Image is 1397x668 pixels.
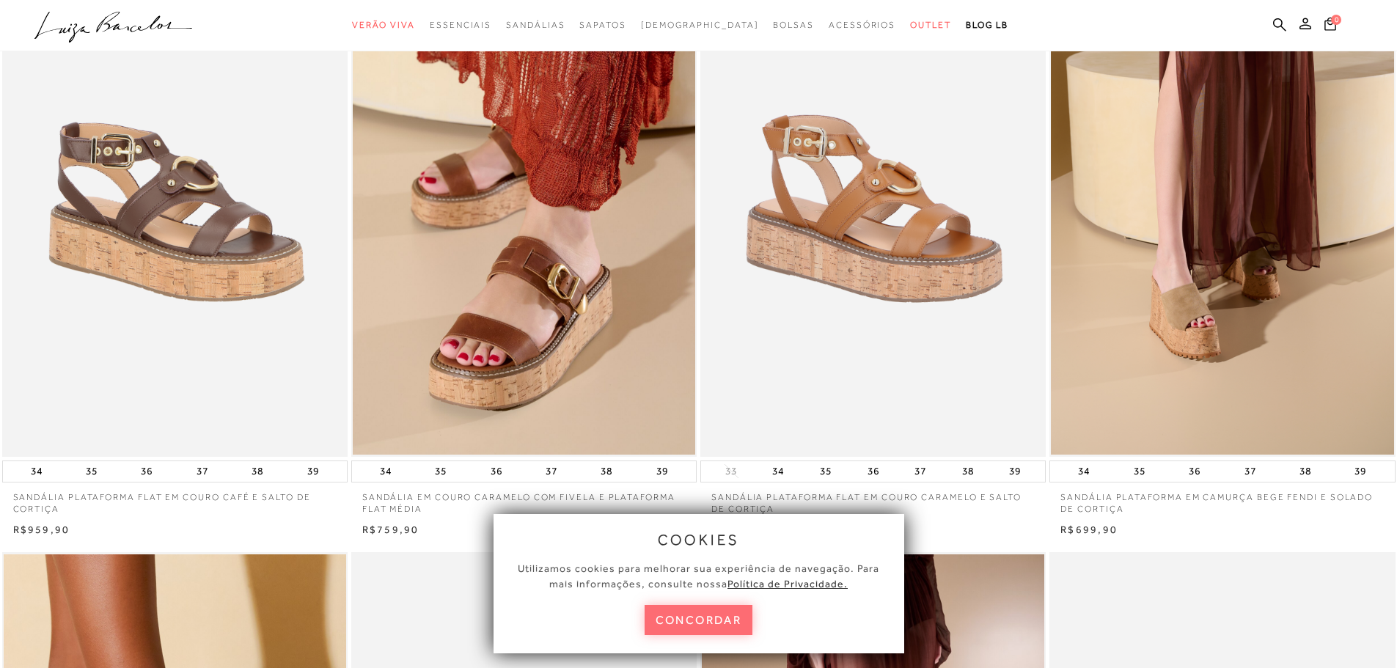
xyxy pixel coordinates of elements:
button: 38 [247,461,268,482]
a: SANDÁLIA EM COURO CARAMELO COM FIVELA E PLATAFORMA FLAT MÉDIA [351,482,697,516]
a: Política de Privacidade. [727,578,848,590]
a: noSubCategoriesText [829,12,895,39]
button: 37 [1240,461,1261,482]
button: 35 [81,461,102,482]
a: noSubCategoriesText [352,12,415,39]
span: 0 [1331,15,1341,25]
span: Sandálias [506,20,565,30]
button: 37 [192,461,213,482]
button: 36 [486,461,507,482]
button: 37 [910,461,931,482]
span: Sapatos [579,20,626,30]
button: 35 [1129,461,1150,482]
a: BLOG LB [966,12,1008,39]
button: 35 [815,461,836,482]
span: Bolsas [773,20,814,30]
button: 36 [136,461,157,482]
a: noSubCategoriesText [430,12,491,39]
span: BLOG LB [966,20,1008,30]
span: Verão Viva [352,20,415,30]
button: 34 [26,461,47,482]
span: R$699,90 [1060,524,1118,535]
button: 36 [1184,461,1205,482]
button: 38 [1295,461,1316,482]
a: noSubCategoriesText [910,12,951,39]
button: 39 [652,461,672,482]
button: 39 [1005,461,1025,482]
span: cookies [658,532,740,548]
button: 37 [541,461,562,482]
button: 38 [596,461,617,482]
span: R$759,90 [362,524,419,535]
button: 39 [303,461,323,482]
a: SANDÁLIA PLATAFORMA EM CAMURÇA BEGE FENDI E SOLADO DE CORTIÇA [1049,482,1395,516]
button: 36 [863,461,884,482]
a: noSubCategoriesText [579,12,626,39]
span: Outlet [910,20,951,30]
button: 34 [1074,461,1094,482]
a: noSubCategoriesText [506,12,565,39]
span: [DEMOGRAPHIC_DATA] [641,20,759,30]
button: 0 [1320,16,1341,36]
a: SANDÁLIA PLATAFORMA FLAT EM COURO CARAMELO E SALTO DE CORTIÇA [700,482,1046,516]
button: 33 [721,464,741,478]
span: Acessórios [829,20,895,30]
a: noSubCategoriesText [773,12,814,39]
span: Utilizamos cookies para melhorar sua experiência de navegação. Para mais informações, consulte nossa [518,562,879,590]
button: 34 [768,461,788,482]
a: noSubCategoriesText [641,12,759,39]
span: R$959,90 [13,524,70,535]
button: 34 [375,461,396,482]
a: SANDÁLIA PLATAFORMA FLAT EM COURO CAFÉ E SALTO DE CORTIÇA [2,482,348,516]
button: 39 [1350,461,1371,482]
button: 38 [958,461,978,482]
button: concordar [645,605,753,635]
span: Essenciais [430,20,491,30]
button: 35 [430,461,451,482]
